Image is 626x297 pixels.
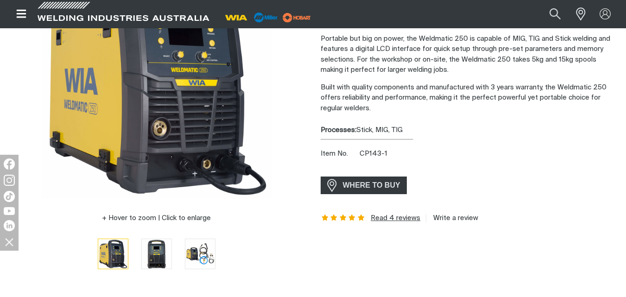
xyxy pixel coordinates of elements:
img: Instagram [4,175,15,186]
div: Built with quality components and manufactured with 3 years warranty, the Weldmatic 250 offers re... [321,6,619,114]
button: Go to slide 2 [141,239,172,269]
p: Portable but big on power, the Weldmatic 250 is capable of MIG, TIG and Stick welding and feature... [321,34,619,76]
img: hide socials [1,234,17,250]
button: Search products [539,4,571,25]
img: Weldmatic 250 [185,239,215,269]
button: Hover to zoom | Click to enlarge [96,213,216,224]
img: YouTube [4,207,15,215]
button: Go to slide 3 [185,239,215,269]
img: miller [280,11,314,25]
span: CP143-1 [360,150,387,157]
img: LinkedIn [4,220,15,231]
button: Go to slide 1 [98,239,128,269]
input: Product name or item number... [528,4,571,25]
strong: Processes: [321,126,356,133]
img: Facebook [4,158,15,170]
img: Weldmatic 250 [98,239,128,269]
img: Weldmatic 250 [142,239,171,269]
span: WHERE TO BUY [337,178,406,193]
span: Item No. [321,149,358,159]
a: Read 4 reviews [371,214,420,222]
a: WHERE TO BUY [321,177,407,194]
img: TikTok [4,191,15,202]
div: Stick, MIG, TIG [321,125,619,136]
a: Write a review [426,214,478,222]
a: miller [280,14,314,21]
span: Rating: 5 [321,215,366,221]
